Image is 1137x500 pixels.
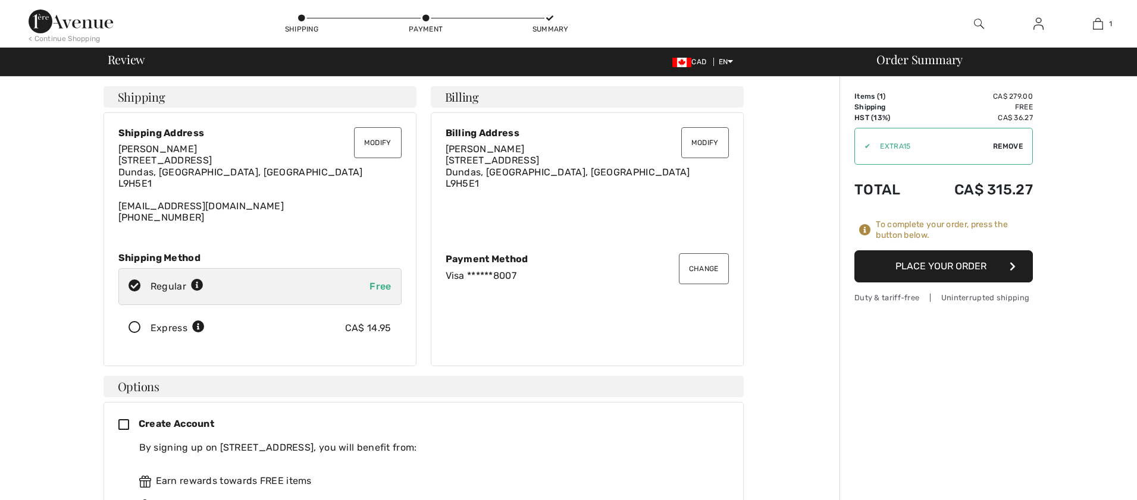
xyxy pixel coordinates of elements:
button: Modify [681,127,729,158]
span: [PERSON_NAME] [118,143,198,155]
div: Summary [533,24,568,34]
span: 1 [1109,18,1112,29]
span: Review [108,54,145,65]
img: search the website [974,17,984,31]
span: 1 [879,92,883,100]
div: Shipping Method [118,252,402,263]
span: Shipping [118,91,165,103]
span: Create Account [139,418,214,429]
div: Billing Address [446,127,729,139]
span: Billing [445,91,479,103]
td: Total [854,169,920,210]
span: [STREET_ADDRESS] Dundas, [GEOGRAPHIC_DATA], [GEOGRAPHIC_DATA] L9H5E1 [446,155,690,188]
button: Modify [354,127,402,158]
span: EN [719,58,734,66]
a: 1 [1069,17,1127,31]
td: CA$ 279.00 [920,91,1033,102]
td: Shipping [854,102,920,112]
td: CA$ 36.27 [920,112,1033,123]
img: 1ère Avenue [29,10,113,33]
img: My Bag [1093,17,1103,31]
a: Sign In [1024,17,1053,32]
div: ✔ [855,141,870,152]
div: Duty & tariff-free | Uninterrupted shipping [854,292,1033,303]
h4: Options [104,376,744,397]
td: HST (13%) [854,112,920,123]
span: CAD [672,58,711,66]
div: Order Summary [862,54,1130,65]
div: Regular [151,279,203,294]
div: Shipping Address [118,127,402,139]
button: Place Your Order [854,250,1033,282]
span: Remove [993,141,1023,152]
button: Change [679,253,729,284]
div: To complete your order, press the button below. [876,219,1033,241]
div: Payment [408,24,444,34]
span: [PERSON_NAME] [446,143,525,155]
input: Promo code [870,128,993,164]
img: Canadian Dollar [672,58,691,67]
td: CA$ 315.27 [920,169,1033,210]
div: Express [151,321,205,335]
span: Free [369,281,391,292]
span: [STREET_ADDRESS] Dundas, [GEOGRAPHIC_DATA], [GEOGRAPHIC_DATA] L9H5E1 [118,155,363,188]
img: My Info [1033,17,1044,31]
div: Earn rewards towards FREE items [139,474,719,488]
td: Items ( ) [854,91,920,102]
td: Free [920,102,1033,112]
img: rewards.svg [139,476,151,488]
div: Payment Method [446,253,729,265]
div: By signing up on [STREET_ADDRESS], you will benefit from: [139,441,719,455]
div: < Continue Shopping [29,33,101,44]
div: CA$ 14.95 [345,321,391,335]
div: Shipping [284,24,320,34]
div: [EMAIL_ADDRESS][DOMAIN_NAME] [PHONE_NUMBER] [118,143,402,223]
